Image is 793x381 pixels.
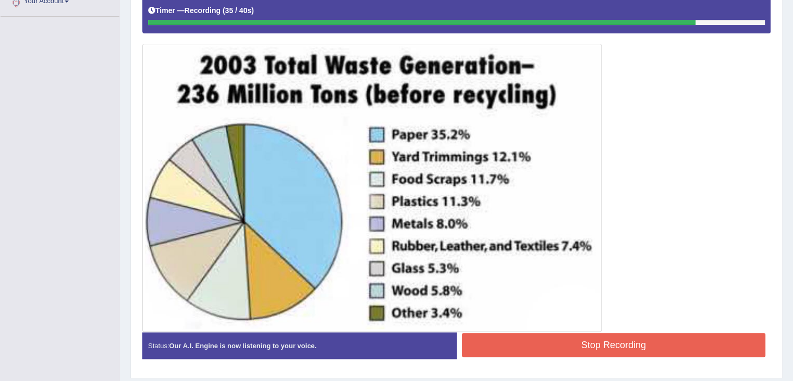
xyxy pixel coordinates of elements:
[223,6,225,15] b: (
[169,342,316,350] strong: Our A.I. Engine is now listening to your voice.
[185,6,221,15] b: Recording
[462,333,766,357] button: Stop Recording
[225,6,252,15] b: 35 / 40s
[148,7,254,15] h5: Timer —
[142,332,457,359] div: Status:
[251,6,254,15] b: )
